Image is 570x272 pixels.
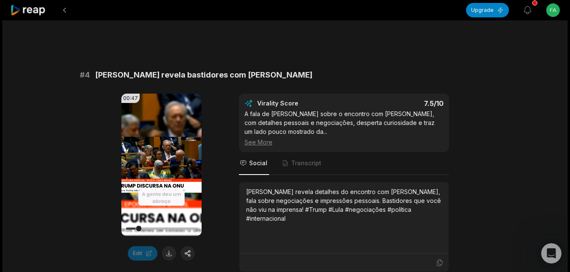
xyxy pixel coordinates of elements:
[257,99,348,108] div: Virality Score
[244,138,444,147] div: See More
[244,109,444,147] div: A fala de [PERSON_NAME] sobre o encontro com [PERSON_NAME], com detalhes pessoais e negociações, ...
[291,159,321,167] span: Transcript
[128,246,157,261] button: Edit
[466,3,509,17] button: Upgrade
[80,69,90,81] span: # 4
[352,99,444,108] div: 7.5 /10
[249,159,267,167] span: Social
[95,69,312,81] span: [PERSON_NAME] revela bastidores com [PERSON_NAME]
[246,187,442,223] div: [PERSON_NAME] revela detalhes do encontro com [PERSON_NAME], fala sobre negociações e impressões ...
[121,94,202,236] video: Your browser does not support mp4 format.
[239,152,449,175] nav: Tabs
[541,243,562,264] iframe: Intercom live chat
